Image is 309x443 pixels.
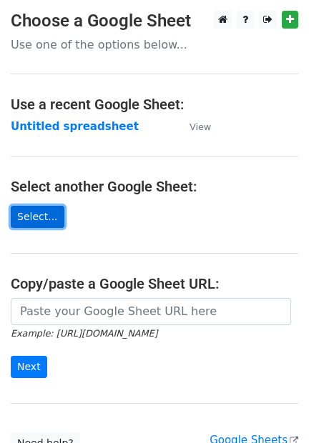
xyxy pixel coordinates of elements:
input: Paste your Google Sheet URL here [11,298,291,325]
input: Next [11,356,47,378]
h3: Choose a Google Sheet [11,11,298,31]
h4: Copy/paste a Google Sheet URL: [11,275,298,292]
a: View [175,120,211,133]
h4: Use a recent Google Sheet: [11,96,298,113]
small: View [190,121,211,132]
h4: Select another Google Sheet: [11,178,298,195]
a: Untitled spreadsheet [11,120,139,133]
p: Use one of the options below... [11,37,298,52]
small: Example: [URL][DOMAIN_NAME] [11,328,157,339]
div: Chat-Widget [237,374,309,443]
iframe: Chat Widget [237,374,309,443]
a: Select... [11,206,64,228]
